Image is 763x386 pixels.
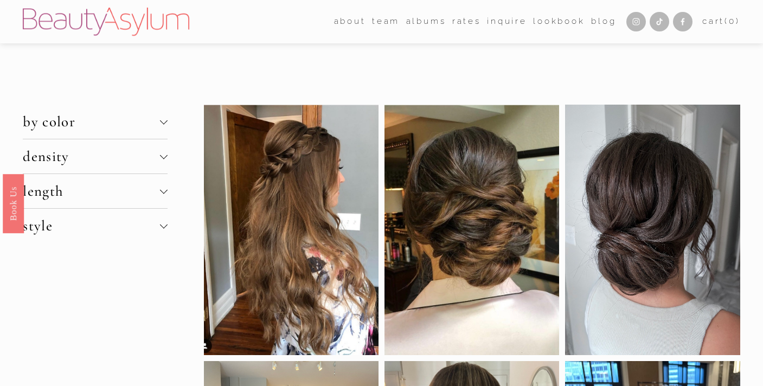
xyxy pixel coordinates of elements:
span: density [23,147,160,165]
a: Blog [591,14,616,30]
a: Book Us [3,174,24,233]
a: Rates [452,14,481,30]
a: Lookbook [533,14,585,30]
a: Facebook [673,12,693,31]
a: folder dropdown [334,14,366,30]
img: Beauty Asylum | Bridal Hair &amp; Makeup Charlotte &amp; Atlanta [23,8,189,36]
button: style [23,209,168,243]
span: by color [23,113,160,131]
button: length [23,174,168,208]
a: 0 items in cart [702,14,740,29]
span: 0 [729,16,736,26]
span: about [334,14,366,29]
button: by color [23,105,168,139]
a: TikTok [650,12,669,31]
button: density [23,139,168,173]
a: albums [406,14,446,30]
a: folder dropdown [372,14,400,30]
span: length [23,182,160,200]
a: Inquire [487,14,527,30]
span: style [23,217,160,235]
a: Instagram [626,12,646,31]
span: ( ) [724,16,740,26]
span: team [372,14,400,29]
